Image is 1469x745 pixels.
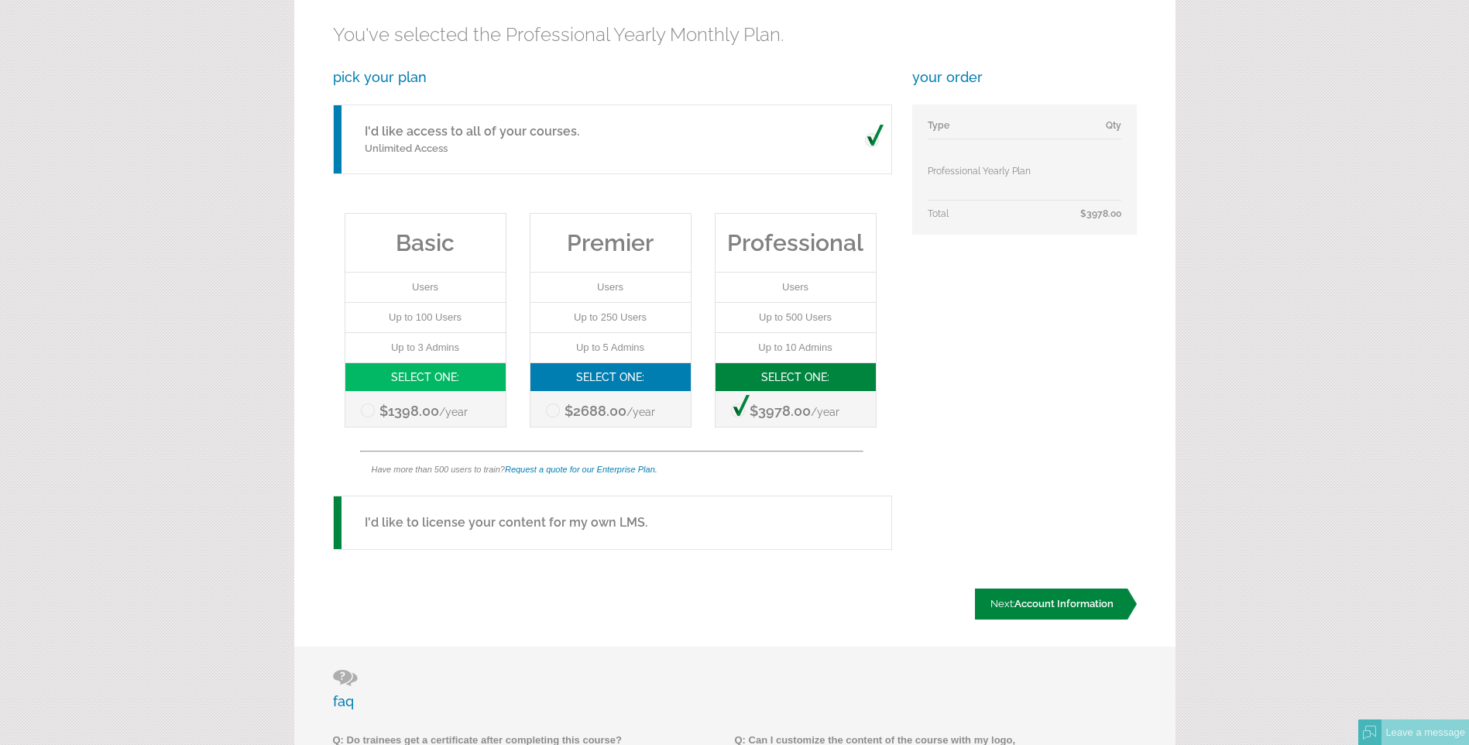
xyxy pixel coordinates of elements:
[439,406,468,418] span: /year
[530,333,691,363] li: Up to 5 Admins
[345,303,506,333] li: Up to 100 Users
[365,124,579,139] a: I'd like access to all of your courses.
[1080,208,1121,219] span: $3978.00
[388,403,439,419] span: 1398.00
[345,273,506,303] li: Users
[928,166,1031,177] span: Professional Yearly Plan
[1381,719,1469,745] div: Leave a message
[530,363,691,391] h3: Select One:
[1363,726,1377,740] img: Offline
[758,403,811,419] span: 3978.00
[573,403,626,419] span: 2688.00
[333,23,1137,46] h2: You've selected the Professional Yearly Monthly Plan.
[1014,598,1114,609] span: Account Information
[345,333,506,363] li: Up to 3 Admins
[1066,120,1121,139] td: Qty
[716,391,876,419] h3: $
[345,214,506,272] h3: Basic
[912,69,1137,85] h3: your order
[811,406,839,418] span: /year
[372,452,891,487] div: Have more than 500 users to train?
[530,303,691,333] li: Up to 250 Users
[505,465,657,474] a: Request a quote for our Enterprise Plan.
[333,69,891,85] h3: pick your plan
[345,391,506,419] h3: $
[530,214,691,272] h3: Premier
[333,670,1137,709] h3: faq
[928,120,1066,139] td: Type
[365,142,448,154] span: Unlimited Access
[716,303,876,333] li: Up to 500 Users
[928,201,1066,220] td: Total
[530,273,691,303] li: Users
[716,214,876,272] h3: Professional
[716,333,876,363] li: Up to 10 Admins
[626,406,655,418] span: /year
[365,513,647,532] h5: I'd like to license your content for my own LMS.
[530,391,691,419] h3: $
[716,363,876,391] h3: Select One:
[333,496,891,550] a: I'd like to license your content for my own LMS.
[716,273,876,303] li: Users
[975,589,1137,620] a: Next:
[345,363,506,391] h3: Select One:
